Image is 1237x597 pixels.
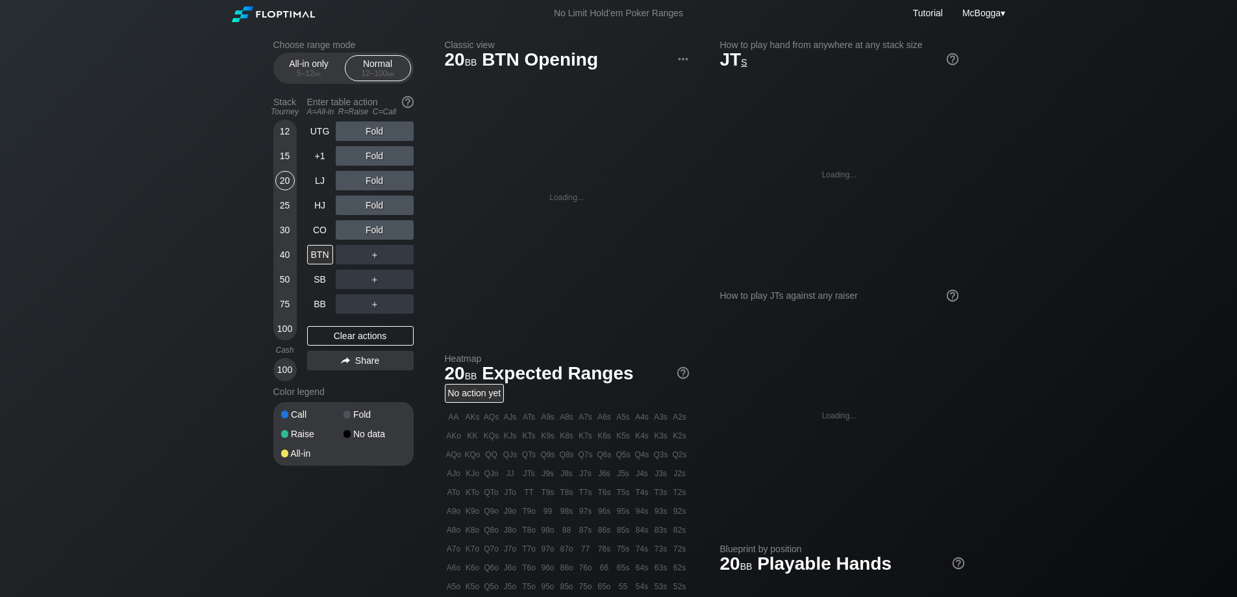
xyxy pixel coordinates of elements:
div: 100 [275,319,295,338]
div: AKs [464,408,482,426]
div: 92s [671,502,689,520]
div: 93s [652,502,670,520]
div: Q8o [482,521,501,539]
div: A9o [445,502,463,520]
div: Tourney [268,107,302,116]
span: bb [465,368,477,382]
div: 98s [558,502,576,520]
div: 85o [558,578,576,596]
div: 85s [614,521,632,539]
div: T8o [520,521,538,539]
div: KJo [464,464,482,483]
div: No action yet [445,384,505,403]
div: K8s [558,427,576,445]
div: Fold [344,410,406,419]
div: Raise [281,429,344,438]
div: Q6s [595,446,614,464]
span: bb [740,558,753,572]
div: No Limit Hold’em Poker Ranges [534,8,703,21]
div: K8o [464,521,482,539]
div: T5s [614,483,632,502]
div: QTs [520,446,538,464]
div: 75 [275,294,295,314]
div: T2s [671,483,689,502]
div: K4s [633,427,651,445]
div: QJs [501,446,519,464]
div: K7s [577,427,595,445]
div: 30 [275,220,295,240]
div: Fold [336,171,414,190]
div: T4s [633,483,651,502]
div: BB [307,294,333,314]
div: 76o [577,559,595,577]
div: 72s [671,540,689,558]
img: Floptimal logo [232,6,315,22]
div: 25 [275,196,295,215]
div: A5o [445,578,463,596]
div: 62s [671,559,689,577]
div: 87o [558,540,576,558]
img: help.32db89a4.svg [676,366,690,380]
div: Enter table action [307,92,414,121]
div: HJ [307,196,333,215]
div: 100 [275,360,295,379]
div: T5o [520,578,538,596]
div: A8s [558,408,576,426]
div: KJs [501,427,519,445]
div: KQo [464,446,482,464]
div: Q4s [633,446,651,464]
div: Q7o [482,540,501,558]
div: Q9o [482,502,501,520]
div: Fold [336,146,414,166]
div: A7o [445,540,463,558]
div: ＋ [336,270,414,289]
img: help.32db89a4.svg [951,556,966,570]
h1: Expected Ranges [445,362,689,384]
span: bb [314,69,321,78]
div: JTo [501,483,519,502]
div: AQs [482,408,501,426]
div: 96o [539,559,557,577]
div: ▾ [959,6,1007,20]
div: 55 [614,578,632,596]
img: help.32db89a4.svg [401,95,415,109]
div: All-in only [279,56,339,81]
div: Normal [348,56,408,81]
div: Q5s [614,446,632,464]
div: 64s [633,559,651,577]
div: A9s [539,408,557,426]
div: Clear actions [307,326,414,346]
div: T6o [520,559,538,577]
div: 12 [275,121,295,141]
div: A7s [577,408,595,426]
div: 86s [595,521,614,539]
span: 20 [443,364,479,385]
div: QTo [482,483,501,502]
span: 20 [443,50,479,71]
h2: Blueprint by position [720,544,964,554]
div: J9s [539,464,557,483]
img: help.32db89a4.svg [945,52,960,66]
div: 73s [652,540,670,558]
div: 95s [614,502,632,520]
div: 75o [577,578,595,596]
div: 74s [633,540,651,558]
div: 15 [275,146,295,166]
div: Color legend [273,381,414,402]
div: 52s [671,578,689,596]
div: 12 – 100 [351,69,405,78]
div: All-in [281,449,344,458]
div: TT [520,483,538,502]
div: 97o [539,540,557,558]
div: K6s [595,427,614,445]
div: T7s [577,483,595,502]
div: Fold [336,121,414,141]
div: A3s [652,408,670,426]
div: 88 [558,521,576,539]
div: 65o [595,578,614,596]
div: A4s [633,408,651,426]
div: Loading... [822,411,856,420]
div: ATo [445,483,463,502]
div: T9o [520,502,538,520]
div: JTs [520,464,538,483]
